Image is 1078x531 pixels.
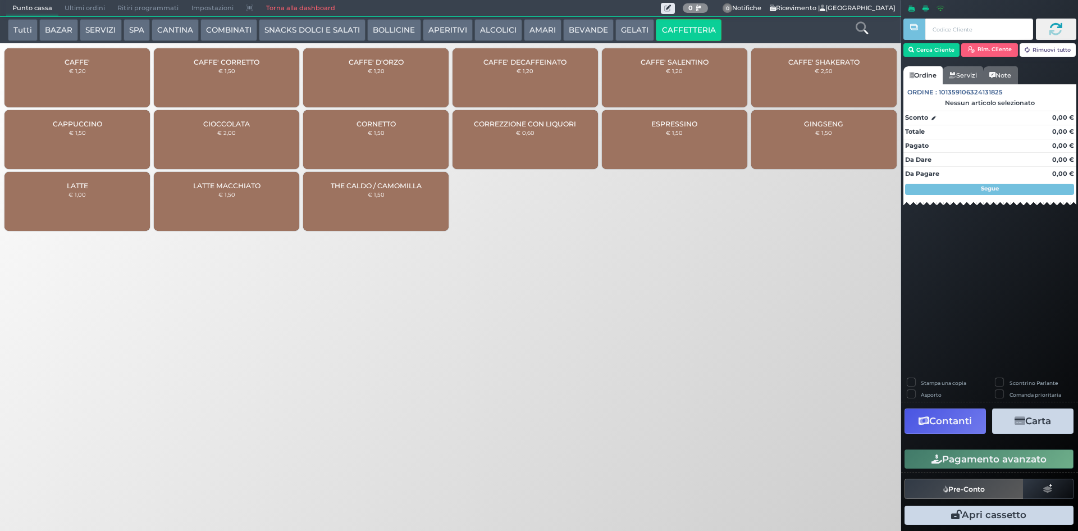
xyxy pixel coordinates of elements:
span: CAPPUCCINO [53,120,102,128]
strong: Da Pagare [905,170,939,178]
span: LATTE [67,181,88,190]
span: CAFFE' D'ORZO [349,58,404,66]
button: Tutti [8,19,38,42]
button: Cerca Cliente [903,43,960,57]
span: Ordine : [907,88,937,97]
button: GELATI [615,19,654,42]
span: CAFFE' SALENTINO [641,58,709,66]
span: Impostazioni [185,1,240,16]
a: Servizi [943,66,983,84]
button: APERITIVI [423,19,473,42]
span: 0 [723,3,733,13]
small: € 0,60 [516,129,535,136]
strong: 0,00 € [1052,170,1074,178]
button: CAFFETTERIA [656,19,721,42]
span: CAFFE' SHAKERATO [788,58,860,66]
strong: 0,00 € [1052,114,1074,121]
small: € 1,20 [666,67,683,74]
button: SERVIZI [80,19,121,42]
span: Ultimi ordini [58,1,111,16]
button: Rim. Cliente [961,43,1018,57]
small: € 1,50 [218,191,235,198]
small: € 2,50 [815,67,833,74]
strong: Da Dare [905,156,931,164]
strong: Segue [981,185,999,192]
label: Scontrino Parlante [1010,379,1058,387]
span: CAFFE' [65,58,90,66]
span: CORREZZIONE CON LIQUORI [474,120,576,128]
a: Note [983,66,1017,84]
button: SPA [124,19,150,42]
span: GINGSENG [804,120,843,128]
strong: Pagato [905,142,929,149]
strong: 0,00 € [1052,142,1074,149]
small: € 1,50 [218,67,235,74]
span: CAFFE' CORRETTO [194,58,259,66]
span: 101359106324131825 [939,88,1003,97]
button: Carta [992,409,1074,434]
small: € 1,50 [666,129,683,136]
button: BAZAR [39,19,78,42]
button: AMARI [524,19,561,42]
small: € 1,50 [69,129,86,136]
span: Ritiri programmati [111,1,185,16]
strong: Sconto [905,113,928,122]
span: LATTE MACCHIATO [193,181,261,190]
small: € 1,50 [815,129,832,136]
a: Torna alla dashboard [259,1,341,16]
small: € 1,20 [69,67,86,74]
small: € 1,20 [517,67,533,74]
span: Punto cassa [6,1,58,16]
span: CAFFE' DECAFFEINATO [483,58,567,66]
button: Apri cassetto [905,506,1074,525]
div: Nessun articolo selezionato [903,99,1076,107]
span: CIOCCOLATA [203,120,250,128]
strong: 0,00 € [1052,128,1074,135]
button: SNACKS DOLCI E SALATI [259,19,366,42]
button: Pre-Conto [905,479,1024,499]
small: € 1,50 [368,129,385,136]
button: Pagamento avanzato [905,450,1074,469]
button: BEVANDE [563,19,614,42]
small: € 2,00 [217,129,236,136]
button: ALCOLICI [474,19,522,42]
label: Asporto [921,391,942,398]
button: COMBINATI [200,19,257,42]
span: THE CALDO / CAMOMILLA [331,181,422,190]
span: ESPRESSINO [651,120,697,128]
button: Contanti [905,409,986,434]
small: € 1,50 [368,191,385,198]
small: € 1,00 [68,191,86,198]
label: Stampa una copia [921,379,966,387]
button: Rimuovi tutto [1020,43,1076,57]
strong: 0,00 € [1052,156,1074,164]
input: Codice Cliente [925,19,1033,40]
b: 0 [688,4,693,12]
span: CORNETTO [357,120,396,128]
small: € 1,20 [368,67,385,74]
button: CANTINA [152,19,199,42]
a: Ordine [903,66,943,84]
strong: Totale [905,128,925,135]
button: BOLLICINE [367,19,421,42]
label: Comanda prioritaria [1010,391,1061,398]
